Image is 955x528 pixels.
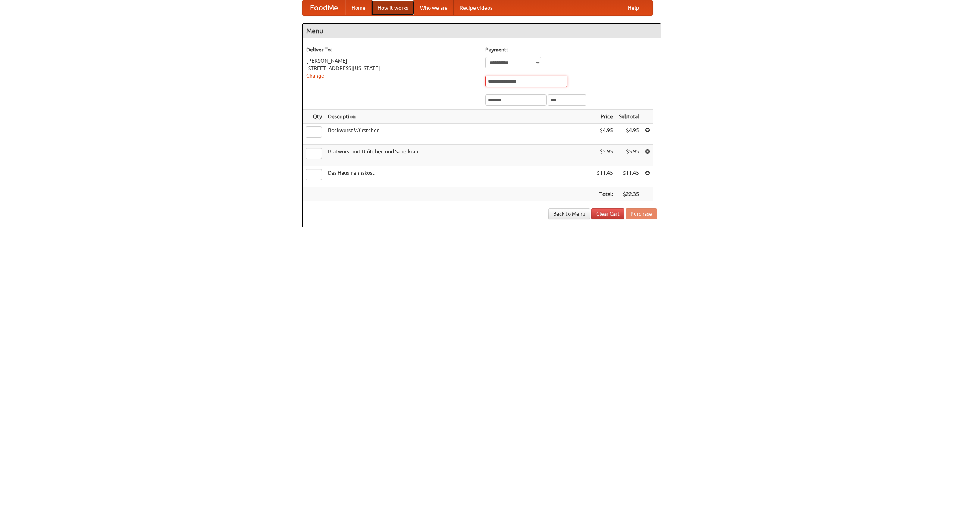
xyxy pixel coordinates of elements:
[616,110,642,124] th: Subtotal
[594,187,616,201] th: Total:
[325,145,594,166] td: Bratwurst mit Brötchen und Sauerkraut
[616,166,642,187] td: $11.45
[372,0,414,15] a: How it works
[622,0,645,15] a: Help
[303,0,345,15] a: FoodMe
[594,166,616,187] td: $11.45
[616,124,642,145] td: $4.95
[303,110,325,124] th: Qty
[325,124,594,145] td: Bockwurst Würstchen
[548,208,590,219] a: Back to Menu
[594,110,616,124] th: Price
[303,24,661,38] h4: Menu
[454,0,498,15] a: Recipe videos
[306,57,478,65] div: [PERSON_NAME]
[616,145,642,166] td: $5.95
[414,0,454,15] a: Who we are
[594,145,616,166] td: $5.95
[306,73,324,79] a: Change
[306,65,478,72] div: [STREET_ADDRESS][US_STATE]
[616,187,642,201] th: $22.35
[594,124,616,145] td: $4.95
[485,46,657,53] h5: Payment:
[591,208,624,219] a: Clear Cart
[325,110,594,124] th: Description
[306,46,478,53] h5: Deliver To:
[345,0,372,15] a: Home
[325,166,594,187] td: Das Hausmannskost
[626,208,657,219] button: Purchase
